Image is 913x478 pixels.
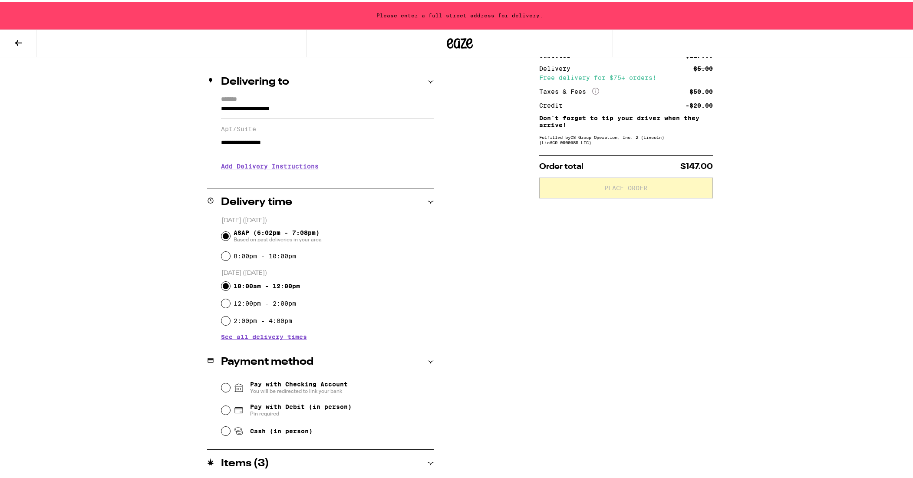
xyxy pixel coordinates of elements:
[539,161,583,169] span: Order total
[680,161,713,169] span: $147.00
[539,64,577,70] div: Delivery
[221,332,307,338] button: See all delivery times
[5,6,63,13] span: Hi. Need any help?
[686,51,713,57] div: $117.00
[539,113,713,127] p: Don't forget to tip your driver when they arrive!
[234,234,322,241] span: Based on past deliveries in your area
[539,101,569,107] div: Credit
[539,133,713,143] div: Fulfilled by CS Group Operation, Inc. 2 (Lincoln) (Lic# C9-0000685-LIC )
[250,426,313,433] span: Cash (in person)
[539,176,713,197] button: Place Order
[221,155,434,175] h3: Add Delivery Instructions
[234,281,300,288] label: 10:00am - 12:00pm
[234,251,296,258] label: 8:00pm - 10:00pm
[221,124,434,131] label: Apt/Suite
[604,183,647,189] span: Place Order
[250,386,348,393] span: You will be redirected to link your bank
[221,355,313,366] h2: Payment method
[539,86,599,94] div: Taxes & Fees
[250,379,348,393] span: Pay with Checking Account
[221,267,434,276] p: [DATE] ([DATE])
[686,101,713,107] div: -$20.00
[689,87,713,93] div: $50.00
[250,409,352,415] span: Pin required
[250,402,352,409] span: Pay with Debit (in person)
[234,316,292,323] label: 2:00pm - 4:00pm
[234,298,296,305] label: 12:00pm - 2:00pm
[234,227,322,241] span: ASAP (6:02pm - 7:08pm)
[221,75,289,86] h2: Delivering to
[221,175,434,181] p: We'll contact you at [PHONE_NUMBER] when we arrive
[539,51,577,57] div: Subtotal
[539,73,713,79] div: Free delivery for $75+ orders!
[693,64,713,70] div: $5.00
[221,215,434,223] p: [DATE] ([DATE])
[221,195,292,206] h2: Delivery time
[221,457,269,467] h2: Items ( 3 )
